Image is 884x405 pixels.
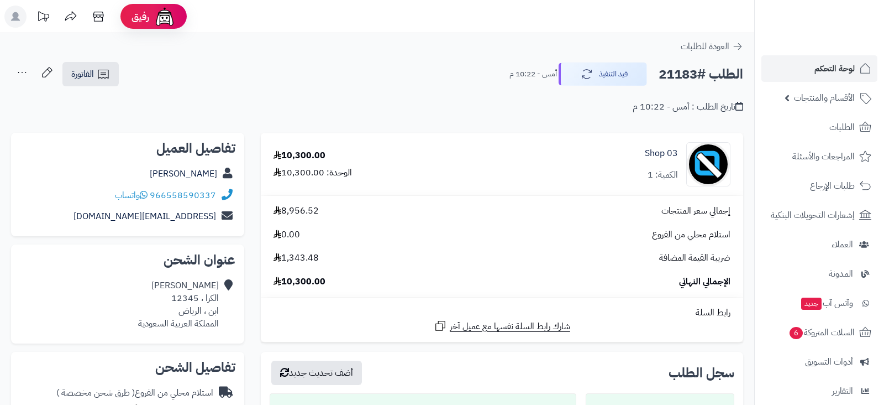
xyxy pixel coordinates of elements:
span: السلات المتروكة [788,325,855,340]
span: الأقسام والمنتجات [794,90,855,106]
div: رابط السلة [265,307,739,319]
a: لوحة التحكم [761,55,877,82]
a: وآتس آبجديد [761,290,877,316]
div: تاريخ الطلب : أمس - 10:22 م [633,101,743,113]
span: إشعارات التحويلات البنكية [771,207,855,223]
span: 8,956.52 [273,205,319,217]
button: أضف تحديث جديد [271,361,362,385]
span: استلام محلي من الفروع [652,229,730,241]
small: أمس - 10:22 م [509,69,557,80]
div: [PERSON_NAME] الكرا ، 12345 ابن ، الرياض المملكة العربية السعودية [138,279,219,330]
span: ( طرق شحن مخصصة ) [56,386,135,399]
span: التقارير [832,383,853,399]
h2: تفاصيل الشحن [20,361,235,374]
span: وآتس آب [800,295,853,311]
span: 0.00 [273,229,300,241]
a: 966558590337 [150,189,216,202]
span: الفاتورة [71,67,94,81]
span: الطلبات [829,120,855,135]
span: شارك رابط السلة نفسها مع عميل آخر [450,320,570,333]
a: العودة للطلبات [681,40,743,53]
a: تحديثات المنصة [29,6,57,30]
a: العملاء [761,231,877,258]
a: طلبات الإرجاع [761,173,877,199]
span: العودة للطلبات [681,40,729,53]
span: أدوات التسويق [805,354,853,370]
span: 6 [789,326,803,340]
h2: الطلب #21183 [659,63,743,86]
a: السلات المتروكة6 [761,319,877,346]
button: قيد التنفيذ [559,63,647,86]
a: 03 Shop [645,147,678,160]
h3: سجل الطلب [669,366,734,380]
span: ضريبة القيمة المضافة [659,252,730,264]
a: شارك رابط السلة نفسها مع عميل آخر [434,319,570,333]
h2: تفاصيل العميل [20,142,235,155]
span: 10,300.00 [273,276,325,288]
span: رفيق [131,10,149,23]
a: الطلبات [761,114,877,141]
span: المراجعات والأسئلة [792,149,855,164]
span: الإجمالي النهائي [679,276,730,288]
span: طلبات الإرجاع [810,178,855,194]
a: [EMAIL_ADDRESS][DOMAIN_NAME] [73,210,216,223]
div: الكمية: 1 [648,169,678,181]
span: إجمالي سعر المنتجات [661,205,730,217]
img: logo-2.png [809,18,874,41]
div: استلام محلي من الفروع [56,387,213,399]
div: 10,300.00 [273,149,325,162]
div: الوحدة: 10,300.00 [273,167,352,179]
img: no_image-90x90.png [687,142,730,186]
h2: عنوان الشحن [20,253,235,267]
a: المراجعات والأسئلة [761,143,877,170]
img: ai-face.png [154,6,176,28]
span: جديد [801,298,822,310]
a: الفاتورة [62,62,119,86]
a: التقارير [761,378,877,404]
a: المدونة [761,261,877,287]
a: أدوات التسويق [761,349,877,375]
a: واتساب [115,189,148,202]
a: [PERSON_NAME] [150,167,217,180]
span: المدونة [829,266,853,282]
span: 1,343.48 [273,252,319,264]
a: إشعارات التحويلات البنكية [761,202,877,229]
span: لوحة التحكم [814,61,855,76]
span: العملاء [832,237,853,252]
